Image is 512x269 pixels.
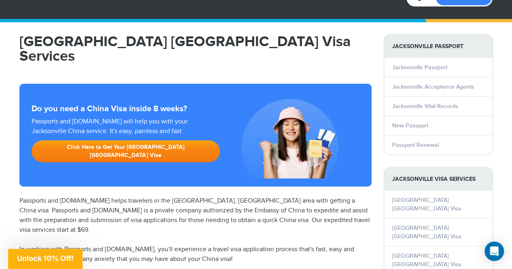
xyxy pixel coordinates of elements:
a: [GEOGRAPHIC_DATA] [GEOGRAPHIC_DATA] Visa [392,225,461,240]
strong: Do you need a China Visa inside 8 weeks? [32,104,359,114]
a: [GEOGRAPHIC_DATA] [GEOGRAPHIC_DATA] Visa [392,252,461,268]
a: New Passport [392,122,428,129]
a: [GEOGRAPHIC_DATA] [GEOGRAPHIC_DATA] Visa [392,197,461,212]
p: Passports and [DOMAIN_NAME] helps travelers in the [GEOGRAPHIC_DATA], [GEOGRAPHIC_DATA] area with... [19,196,372,235]
p: In working with Passports and [DOMAIN_NAME], you'll experience a travel visa application process ... [19,245,372,264]
a: Passport Renewal [392,142,439,148]
a: Jacksonville Passport [392,64,447,71]
a: Jacksonville Acceptance Agents [392,83,474,90]
a: Jacksonville Vital Records [392,103,458,110]
span: Unlock 10% Off! [17,254,74,263]
div: Open Intercom Messenger [484,241,504,261]
a: Click Here to Get Your [GEOGRAPHIC_DATA] [GEOGRAPHIC_DATA] Visa [32,140,220,162]
strong: Jacksonville Passport [384,35,493,58]
h1: [GEOGRAPHIC_DATA] [GEOGRAPHIC_DATA] Visa Services [19,34,372,64]
div: Unlock 10% Off! [8,249,83,269]
div: Passports and [DOMAIN_NAME] will help you with your Jacksonville China service. It's easy, painle... [28,117,223,166]
strong: Jacksonville Visa Services [384,167,493,191]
